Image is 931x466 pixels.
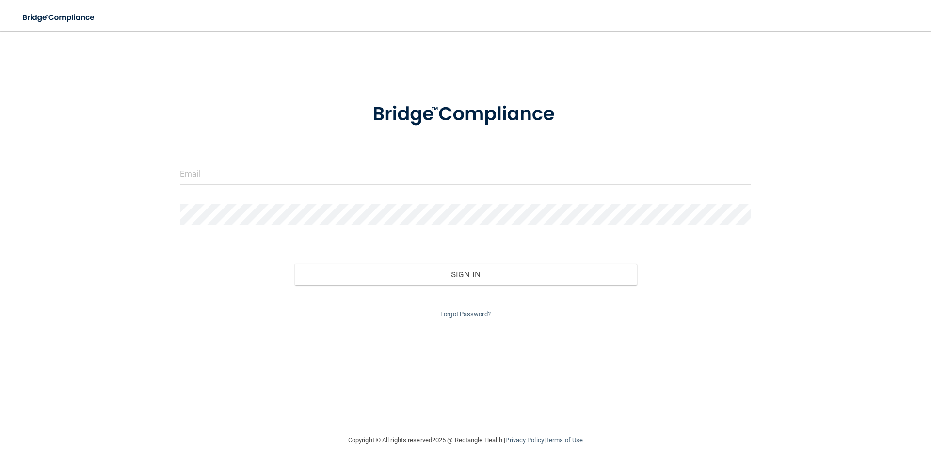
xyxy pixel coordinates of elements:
img: bridge_compliance_login_screen.278c3ca4.svg [353,89,578,140]
img: bridge_compliance_login_screen.278c3ca4.svg [15,8,104,28]
div: Copyright © All rights reserved 2025 @ Rectangle Health | | [289,425,642,456]
input: Email [180,163,751,185]
a: Privacy Policy [505,436,544,444]
a: Terms of Use [546,436,583,444]
button: Sign In [294,264,637,285]
a: Forgot Password? [440,310,491,318]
